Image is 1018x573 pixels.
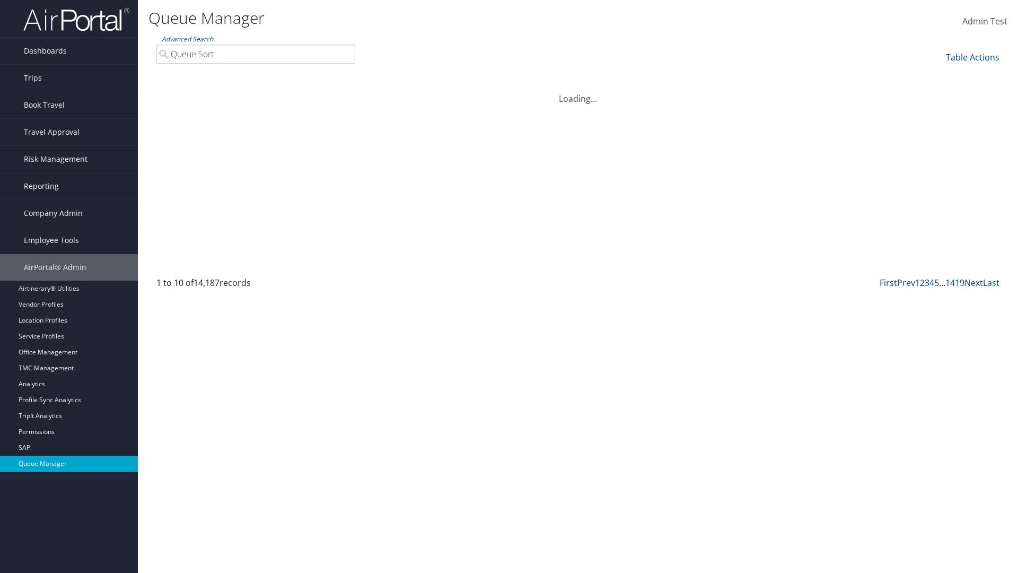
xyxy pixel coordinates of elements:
img: airportal-logo.png [23,7,129,32]
a: First [880,277,897,289]
div: 1 to 10 of records [156,276,355,294]
span: … [939,277,945,289]
span: Company Admin [24,200,83,227]
a: 4 [929,277,934,289]
span: Employee Tools [24,227,79,254]
span: Risk Management [24,146,87,172]
a: Table Actions [946,51,999,63]
a: 1 [915,277,920,289]
a: Last [983,277,999,289]
a: Prev [897,277,915,289]
a: 1419 [945,277,964,289]
a: Next [964,277,983,289]
a: Advanced Search [162,34,213,44]
div: Loading... [148,80,1007,105]
span: Dashboards [24,38,67,64]
span: 14,187 [194,277,220,289]
span: AirPortal® Admin [24,254,86,281]
a: 5 [934,277,939,289]
a: 3 [925,277,929,289]
span: Travel Approval [24,119,80,145]
span: Reporting [24,173,59,199]
span: Admin Test [962,15,1007,27]
h1: Queue Manager [148,7,721,29]
a: Admin Test [962,5,1007,38]
span: Book Travel [24,92,65,118]
input: Advanced Search [156,45,355,64]
span: Trips [24,65,42,91]
a: 2 [920,277,925,289]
